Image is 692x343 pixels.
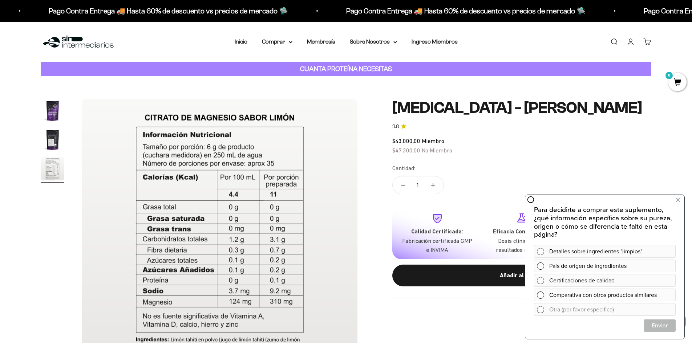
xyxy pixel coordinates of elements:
strong: CUANTA PROTEÍNA NECESITAS [300,65,392,73]
button: Reducir cantidad [393,176,414,194]
div: Añadir al carrito [407,271,637,280]
mark: 0 [665,71,673,80]
img: Citrato de Magnesio - Sabor Limón [41,128,64,151]
a: Inicio [235,38,247,45]
p: Dosis clínicas para resultados máximos [485,236,558,255]
button: Ir al artículo 2 [41,128,64,154]
strong: Calidad Certificada: [411,228,463,235]
a: Membresía [307,38,335,45]
p: Fabricación certificada GMP e INVIMA [401,236,474,255]
label: Cantidad: [392,164,415,173]
iframe: zigpoll-iframe [525,194,684,339]
span: 3.8 [392,123,399,131]
span: Miembro [422,138,444,144]
span: No Miembro [422,147,452,154]
img: Citrato de Magnesio - Sabor Limón [41,157,64,180]
button: Aumentar cantidad [422,176,444,194]
span: $47.300,00 [392,147,420,154]
strong: Eficacia Comprobada: [493,228,551,235]
img: Citrato de Magnesio - Sabor Limón [41,99,64,122]
h1: [MEDICAL_DATA] - [PERSON_NAME] [392,99,651,117]
summary: Sobre Nosotros [350,37,397,46]
p: Pago Contra Entrega 🚚 Hasta 60% de descuento vs precios de mercado 🛸 [341,5,580,17]
p: Pago Contra Entrega 🚚 Hasta 60% de descuento vs precios de mercado 🛸 [43,5,283,17]
span: $43.000,00 [392,138,420,144]
a: 3.83.8 de 5.0 estrellas [392,123,651,131]
button: Ir al artículo 3 [41,157,64,183]
button: Ir al artículo 1 [41,99,64,124]
a: Ingreso Miembros [412,38,458,45]
summary: Comprar [262,37,292,46]
button: Añadir al carrito [392,265,651,286]
a: 0 [668,79,687,87]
